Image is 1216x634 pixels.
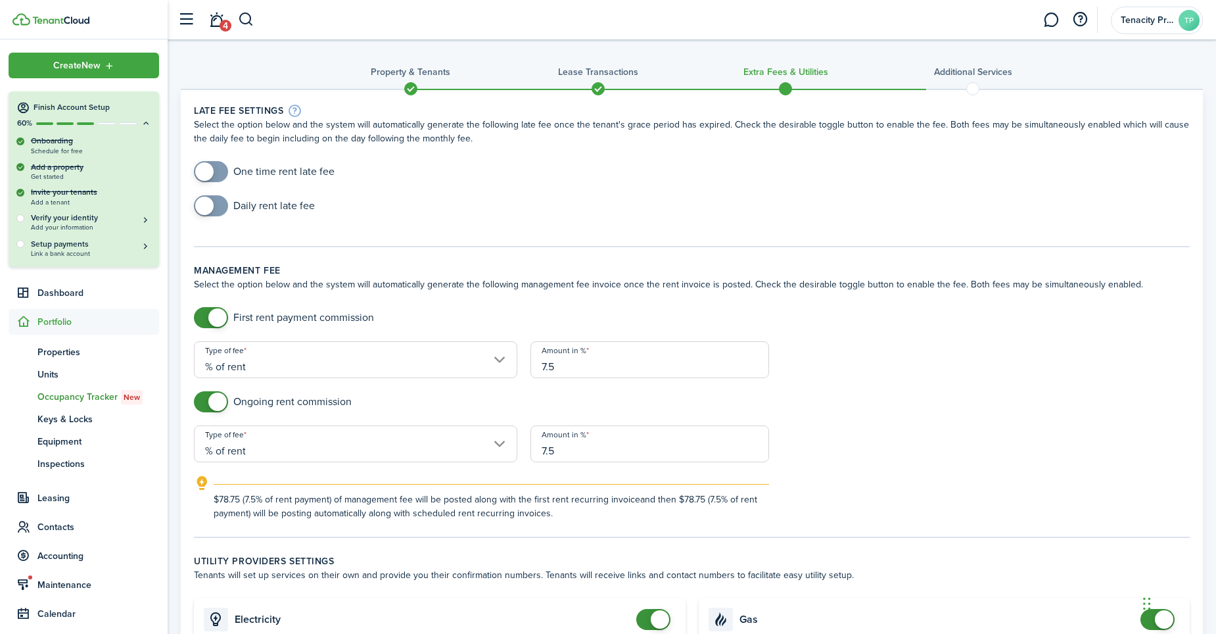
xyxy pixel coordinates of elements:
h3: Additional Services [934,65,1012,79]
a: Inspections [9,453,159,475]
span: Leasing [37,491,159,505]
span: Dashboard [37,286,159,300]
input: Select type [194,426,517,462]
a: Dashboard [9,280,159,306]
input: 0 [530,426,770,462]
span: Portfolio [37,315,159,329]
a: Occupancy TrackerNew [9,386,159,408]
span: Link a bank account [31,250,151,257]
wizard-step-header-title: Utility providers settings [194,554,1190,568]
h4: Finish Account Setup [34,102,151,113]
h3: Property & Tenants [371,65,450,79]
wizard-step-header-description: Select the option below and the system will automatically generate the following management fee i... [194,278,1190,291]
a: Equipment [9,431,159,453]
wizard-step-header-description: Select the option below and the system will automatically generate the following late fee once th... [194,118,1190,145]
wizard-step-header-title: Management fee [194,264,1190,278]
div: Finish Account Setup60% [9,135,159,266]
span: Equipment [37,435,159,449]
iframe: Chat Widget [1139,571,1205,634]
button: Open resource center [1069,9,1091,31]
span: 4 [220,20,231,32]
h5: Verify your identity [31,212,151,224]
span: Properties [37,345,159,359]
card-title: Electricity [235,614,630,625]
span: Occupancy Tracker [37,390,159,404]
span: Accounting [37,549,159,563]
a: Properties [9,341,159,364]
a: Keys & Locks [9,408,159,431]
a: Units [9,364,159,386]
wizard-step-header-title: Late fee settings [194,103,1190,118]
input: Select type [194,341,517,378]
button: Search [238,9,254,31]
i: outline [194,475,210,491]
h3: Extra fees & Utilities [743,65,828,79]
img: TenantCloud [32,16,89,24]
h5: Setup payments [31,238,151,250]
span: Maintenance [37,578,159,592]
input: 0 [530,341,770,378]
button: Open sidebar [174,7,199,32]
explanation-description: $78.75 (7.5% of rent payment) of management fee will be posted along with the first rent recurrin... [214,493,769,520]
h3: Lease Transactions [558,65,638,79]
a: Setup paymentsLink a bank account [31,238,151,257]
span: Create New [53,61,101,70]
button: Open menu [9,53,159,78]
wizard-step-header-description: Tenants will set up services on their own and provide you their confirmation numbers. Tenants wil... [194,568,1190,582]
a: Messaging [1039,3,1064,37]
card-title: Gas [739,614,1134,625]
button: Finish Account Setup60% [9,91,159,129]
span: Tenacity Property Management [1121,16,1173,25]
span: Keys & Locks [37,412,159,426]
span: Inspections [37,457,159,471]
span: Contacts [37,520,159,534]
img: TenantCloud [12,13,30,26]
span: New [124,391,140,403]
p: 60% [16,118,33,129]
span: Calendar [37,607,159,621]
avatar-text: TP [1179,10,1200,31]
span: Units [37,368,159,381]
button: Verify your identityAdd your information [31,212,151,232]
div: Drag [1143,584,1151,623]
span: Add your information [31,224,151,231]
a: Notifications [204,3,229,37]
